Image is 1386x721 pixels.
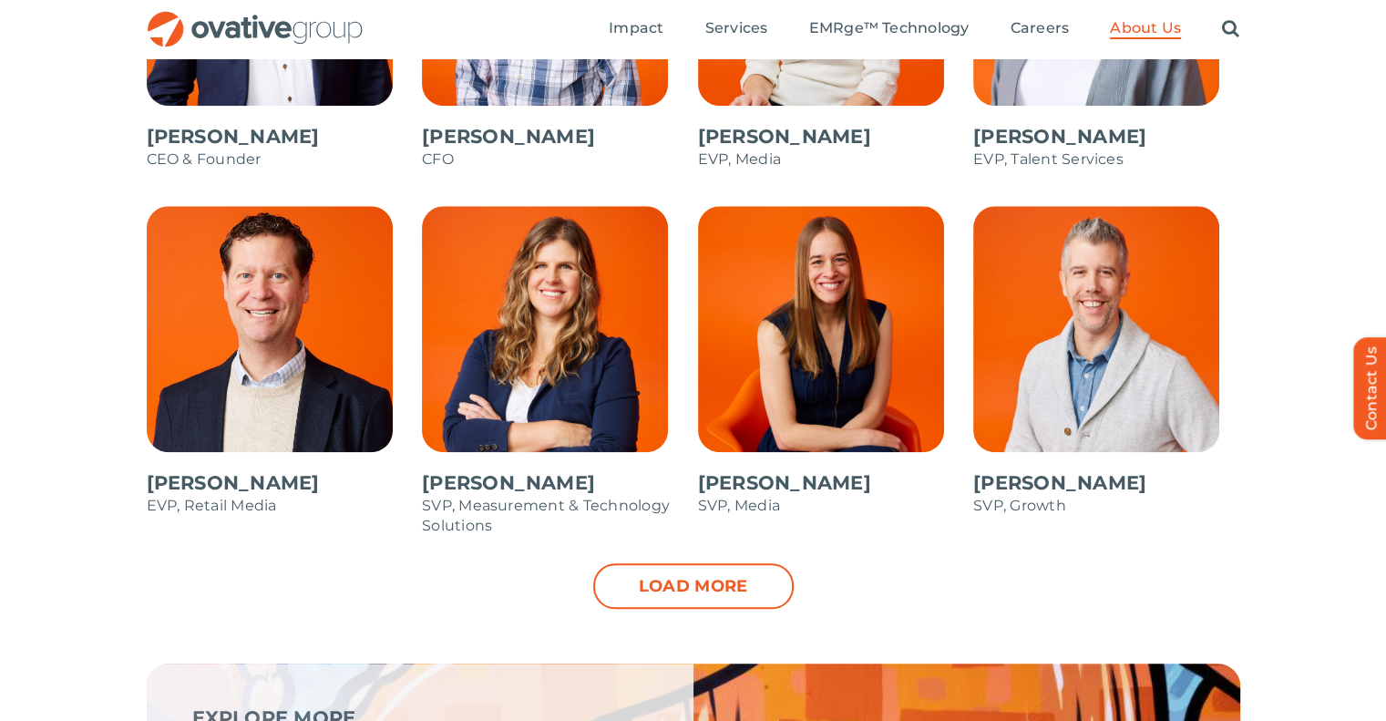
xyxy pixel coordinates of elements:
a: Impact [609,19,663,39]
a: EMRge™ Technology [808,19,969,39]
span: EMRge™ Technology [808,19,969,37]
a: Search [1222,19,1239,39]
span: Services [705,19,768,37]
span: Impact [609,19,663,37]
a: Careers [1011,19,1070,39]
a: About Us [1110,19,1181,39]
a: OG_Full_horizontal_RGB [146,9,364,26]
span: About Us [1110,19,1181,37]
a: Load more [593,563,794,609]
span: Careers [1011,19,1070,37]
a: Services [705,19,768,39]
